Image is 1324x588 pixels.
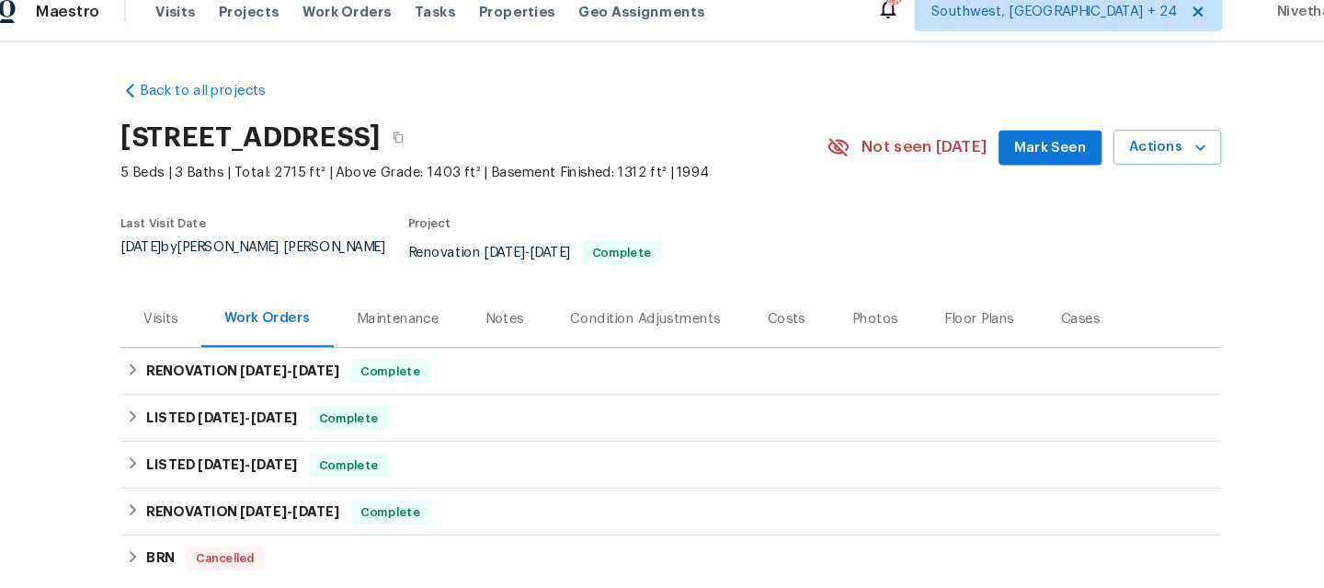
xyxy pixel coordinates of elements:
[207,536,277,555] span: Cancelled
[481,20,553,39] span: Properties
[143,224,223,235] span: Last Visit Date
[176,20,213,39] span: Visits
[143,391,1181,435] div: LISTED [DATE]-[DATE]Complete
[420,23,459,36] span: Tasks
[63,20,123,39] span: Maestro
[1094,146,1167,169] span: Actions
[567,310,709,329] div: Condition Adjustments
[323,448,394,467] span: Complete
[167,358,349,380] h6: RENOVATION
[1079,141,1181,175] button: Actions
[216,406,260,419] span: [DATE]
[865,11,878,29] div: 489
[266,406,310,419] span: [DATE]
[1227,20,1296,39] span: Nivetha U
[167,535,194,557] h6: BRN
[753,310,789,329] div: Costs
[167,402,310,424] h6: LISTED
[143,524,1181,568] div: BRN Cancelled
[143,246,181,259] span: [DATE]
[143,246,414,281] div: by [PERSON_NAME] [PERSON_NAME]
[143,95,319,113] a: Back to all projects
[986,146,1054,169] span: Mark Seen
[907,20,1140,39] span: Southwest, [GEOGRAPHIC_DATA] + 24
[314,20,398,39] span: Work Orders
[529,250,567,263] span: [DATE]
[305,362,349,375] span: [DATE]
[833,310,876,329] div: Photos
[366,310,443,329] div: Maintenance
[143,479,1181,524] div: RENOVATION [DATE]-[DATE]Complete
[1030,310,1067,329] div: Cases
[143,139,388,157] h2: [STREET_ADDRESS]
[143,435,1181,479] div: LISTED [DATE]-[DATE]Complete
[971,141,1068,175] button: Mark Seen
[580,251,651,262] span: Complete
[362,360,433,378] span: Complete
[256,362,300,375] span: [DATE]
[241,309,322,328] div: Work Orders
[575,20,694,39] span: Geo Assignments
[485,250,524,263] span: [DATE]
[256,362,349,375] span: -
[362,492,433,511] span: Complete
[485,250,567,263] span: -
[165,310,197,329] div: Visits
[167,446,310,468] h6: LISTED
[143,347,1181,391] div: RENOVATION [DATE]-[DATE]Complete
[216,450,260,463] span: [DATE]
[414,224,454,235] span: Project
[167,490,349,513] h6: RENOVATION
[842,148,960,167] span: Not seen [DATE]
[256,494,300,507] span: [DATE]
[305,494,349,507] span: [DATE]
[235,20,292,39] span: Projects
[323,404,394,422] span: Complete
[266,450,310,463] span: [DATE]
[216,406,310,419] span: -
[487,310,523,329] div: Notes
[143,172,809,190] span: 5 Beds | 3 Baths | Total: 2715 ft² | Above Grade: 1403 ft² | Basement Finished: 1312 ft² | 1994
[216,450,310,463] span: -
[414,250,653,263] span: Renovation
[920,310,986,329] div: Floor Plans
[388,132,421,165] button: Copy Address
[256,494,349,507] span: -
